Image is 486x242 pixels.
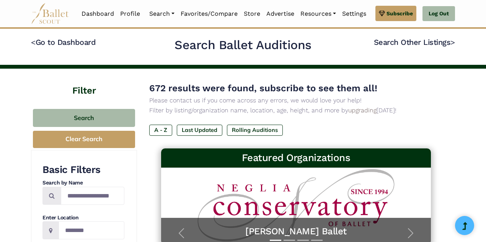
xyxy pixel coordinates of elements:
[78,6,117,22] a: Dashboard
[149,105,443,115] p: Filter by listing/organization name, location, age, height, and more by [DATE]!
[42,179,124,187] h4: Search by Name
[177,125,222,135] label: Last Updated
[339,6,369,22] a: Settings
[227,125,283,135] label: Rolling Auditions
[422,6,455,21] a: Log Out
[33,109,135,127] button: Search
[59,221,124,239] input: Location
[348,107,377,114] a: upgrading
[175,37,311,53] h2: Search Ballet Auditions
[61,187,124,205] input: Search by names...
[149,95,443,105] p: Please contact us if you come across any errors, we would love your help!
[149,83,377,94] span: 672 results were found, subscribe to see them all!
[374,38,455,47] a: Search Other Listings>
[178,6,241,22] a: Favorites/Compare
[263,6,297,22] a: Advertise
[31,69,137,97] h4: Filter
[167,151,425,165] h3: Featured Organizations
[241,6,263,22] a: Store
[31,37,36,47] code: <
[42,163,124,176] h3: Basic Filters
[297,6,339,22] a: Resources
[450,37,455,47] code: >
[117,6,143,22] a: Profile
[379,9,385,18] img: gem.svg
[149,125,172,135] label: A - Z
[146,6,178,22] a: Search
[31,38,96,47] a: <Go to Dashboard
[33,131,135,148] button: Clear Search
[169,226,424,237] a: [PERSON_NAME] Ballet
[42,214,124,222] h4: Enter Location
[387,9,413,18] span: Subscribe
[375,6,416,21] a: Subscribe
